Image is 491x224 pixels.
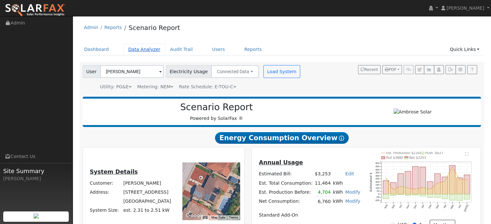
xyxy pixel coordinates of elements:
div: Metering: NEM [137,83,173,90]
a: Edit [345,171,354,176]
rect: onclick="" [427,194,433,198]
img: retrieve [34,213,39,219]
text: 150 [375,183,379,186]
circle: onclick="" [393,190,394,190]
text: Feb [428,204,432,209]
text: Push -$627 [425,151,444,155]
u: System Details [90,169,138,175]
td: System Size: [88,206,122,215]
span: PDF [385,67,396,72]
rect: onclick="" [383,194,389,199]
circle: onclick="" [408,188,409,189]
rect: onclick="" [420,194,426,196]
a: Users [207,44,230,55]
rect: onclick="" [449,194,455,200]
rect: onclick="" [420,167,426,194]
button: Recent [358,65,381,74]
text: Apr [443,204,447,209]
h2: Scenario Report [89,102,344,113]
a: Data Analyzer [123,44,165,55]
td: kWh [332,188,344,197]
a: Terms (opens in new tab) [229,216,238,219]
rect: onclick="" [457,194,463,200]
circle: onclick="" [422,187,423,188]
rect: onclick="" [383,180,389,194]
a: Open this area in Google Maps (opens a new window) [184,211,205,220]
span: Energy Consumption Overview [215,132,349,144]
text:  [465,152,469,156]
rect: onclick="" [398,174,404,194]
img: Ambrose Solar [394,109,432,115]
circle: onclick="" [459,179,460,180]
text: Pull $3880 [386,156,403,160]
rect: onclick="" [464,175,470,194]
a: Help Link [467,65,477,74]
td: Est. Total Consumption: [258,179,313,188]
text: Estimated $ [370,172,373,191]
text: 200 [375,180,379,183]
a: Dashboard [79,44,114,55]
a: Audit Trail [165,44,198,55]
td: Est. Production Before: [258,188,313,197]
a: Scenario Report [128,24,180,32]
rect: onclick="" [390,194,396,196]
button: Export Interval Data [445,65,455,74]
td: System Size [122,206,172,215]
a: Modify [345,199,360,204]
text: 500 [375,162,379,165]
circle: onclick="" [415,189,416,190]
circle: onclick="" [385,177,386,178]
a: Admin [84,25,98,30]
text: -50 [376,196,380,199]
a: Modify [345,190,360,195]
td: $3,253 [314,170,332,179]
text: 450 [375,165,379,168]
td: 4,704 [314,188,332,197]
text: Aug [384,204,388,209]
text: Oct [399,204,403,209]
text: Jun [457,204,462,209]
text: Nov [406,204,410,209]
rect: onclick="" [435,174,440,194]
span: Electricity Usage [166,65,211,78]
circle: onclick="" [430,189,431,190]
rect: onclick="" [442,177,448,194]
div: Powered by SolarFax ® [86,102,347,122]
span: est. 2.31 to 2.51 kW [123,208,169,213]
td: kWh [332,197,344,206]
text: 250 [375,177,379,180]
u: Annual Usage [259,159,303,166]
text: 350 [375,171,379,174]
td: Customer: [88,179,122,188]
td: [GEOGRAPHIC_DATA] [122,197,172,206]
td: Address: [88,188,122,197]
button: Login As [434,65,444,74]
text: Net $3253 [409,156,426,160]
td: Estimated Bill: [258,170,313,179]
text: Dec [413,204,418,209]
rect: onclick="" [405,194,411,196]
span: Site Summary [3,167,69,175]
rect: onclick="" [464,194,470,200]
rect: onclick="" [449,165,455,194]
rect: onclick="" [413,194,418,195]
div: Utility: PG&E [100,83,132,90]
text: May [450,204,455,209]
rect: onclick="" [427,182,433,194]
button: Keyboard shortcuts [203,215,207,220]
span: [PERSON_NAME] [446,5,484,11]
td: [PERSON_NAME] [122,179,172,188]
text: Jan [421,204,425,209]
button: Map Data [211,215,225,220]
input: Select a User [100,65,164,78]
a: Quick Links [445,44,484,55]
rect: onclick="" [413,167,418,194]
circle: onclick="" [466,179,467,180]
text: 400 [375,168,379,171]
td: 6,760 [314,197,332,206]
td: kWh [332,179,362,188]
text: [DATE] [463,204,469,212]
rect: onclick="" [457,178,463,194]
